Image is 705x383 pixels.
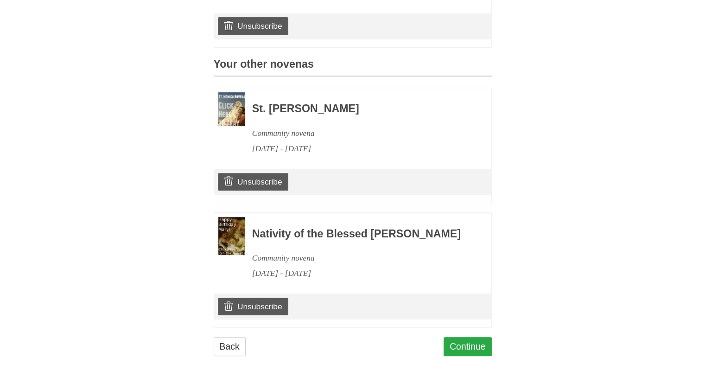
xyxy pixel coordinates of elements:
h3: Nativity of the Blessed [PERSON_NAME] [252,228,466,240]
a: Unsubscribe [218,173,288,191]
a: Back [214,337,246,356]
div: [DATE] - [DATE] [252,141,466,156]
a: Continue [444,337,492,356]
img: Novena image [218,217,245,255]
a: Unsubscribe [218,298,288,315]
div: Community novena [252,126,466,141]
div: Community novena [252,250,466,266]
a: Unsubscribe [218,17,288,35]
div: [DATE] - [DATE] [252,266,466,281]
h3: Your other novenas [214,58,492,77]
h3: St. [PERSON_NAME] [252,103,466,115]
img: Novena image [218,92,245,126]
